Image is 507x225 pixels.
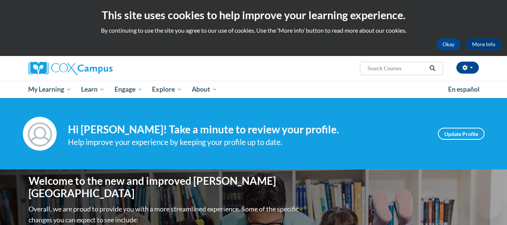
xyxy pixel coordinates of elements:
button: Account Settings [456,62,479,74]
span: En español [448,85,480,93]
a: My Learning [24,81,77,98]
div: Help improve your experience by keeping your profile up to date. [68,136,427,148]
div: Main menu [17,81,490,98]
h4: Hi [PERSON_NAME]! Take a minute to review your profile. [68,123,427,136]
button: Okay [436,38,460,50]
img: Cox Campus [29,62,113,75]
span: Learn [81,85,105,94]
a: En español [443,82,484,97]
span: About [192,85,217,94]
button: Search [427,64,438,73]
span: Engage [114,85,143,94]
h2: This site uses cookies to help improve your learning experience. [6,8,501,23]
a: Learn [76,81,110,98]
input: Search Courses [367,64,427,73]
iframe: Button to launch messaging window [477,195,501,219]
a: Explore [147,81,187,98]
a: More Info [466,38,501,50]
span: Explore [152,85,182,94]
a: About [187,81,222,98]
a: Update Profile [438,128,484,140]
a: Cox Campus [29,62,171,75]
img: Profile Image [23,117,57,151]
h1: Welcome to the new and improved [PERSON_NAME][GEOGRAPHIC_DATA] [29,175,301,200]
a: Engage [110,81,147,98]
span: My Learning [28,85,71,94]
p: By continuing to use the site you agree to our use of cookies. Use the ‘More info’ button to read... [6,26,501,35]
